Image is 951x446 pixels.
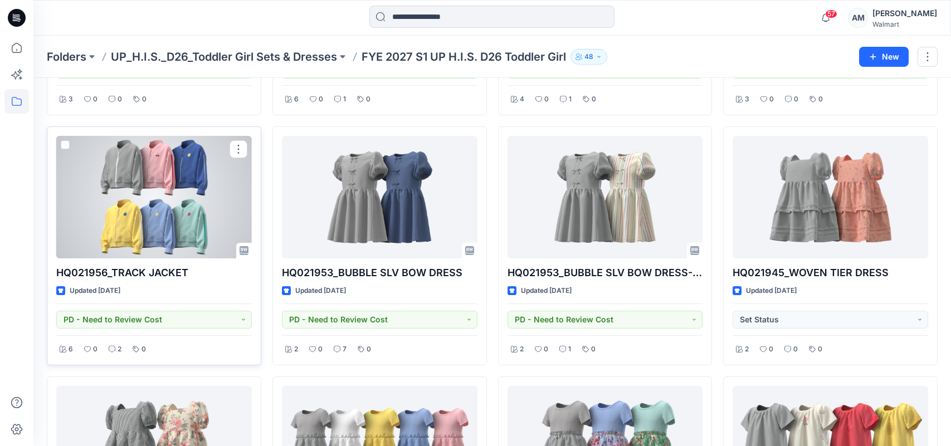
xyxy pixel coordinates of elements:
button: 48 [570,49,607,65]
p: Updated [DATE] [295,285,346,297]
p: 0 [769,94,774,105]
p: 2 [294,344,298,355]
p: Updated [DATE] [746,285,797,297]
p: HQ021953_BUBBLE SLV BOW DRESS-POPLIN [508,265,703,281]
a: Folders [47,49,86,65]
p: 0 [142,344,146,355]
p: 2 [520,344,524,355]
p: 3 [69,94,73,105]
p: FYE 2027 S1 UP H.I.S. D26 Toddler Girl [362,49,566,65]
p: 0 [367,344,371,355]
p: 0 [818,94,823,105]
p: 1 [343,94,346,105]
p: 0 [592,94,596,105]
span: 57 [825,9,837,18]
a: HQ021953_BUBBLE SLV BOW DRESS-POPLIN [508,136,703,258]
button: New [859,47,909,67]
p: 0 [142,94,147,105]
p: 0 [793,344,798,355]
a: UP_H.I.S._D26_Toddler Girl Sets & Dresses [111,49,337,65]
p: 0 [318,344,323,355]
p: 4 [520,94,524,105]
p: 0 [118,94,122,105]
p: 0 [93,94,97,105]
p: 0 [818,344,822,355]
a: HQ021953_BUBBLE SLV BOW DRESS [282,136,477,258]
a: HQ021956_TRACK JACKET [56,136,252,258]
p: 2 [745,344,749,355]
p: 0 [544,94,549,105]
p: 0 [794,94,798,105]
p: 1 [569,94,572,105]
p: 0 [366,94,370,105]
p: HQ021945_WOVEN TIER DRESS [733,265,928,281]
p: HQ021956_TRACK JACKET [56,265,252,281]
p: 2 [118,344,121,355]
p: 7 [343,344,347,355]
p: HQ021953_BUBBLE SLV BOW DRESS [282,265,477,281]
p: 6 [69,344,73,355]
p: 3 [745,94,749,105]
div: AM [848,8,868,28]
p: 0 [769,344,773,355]
p: 0 [319,94,323,105]
p: Updated [DATE] [70,285,120,297]
p: Updated [DATE] [521,285,572,297]
div: Walmart [872,20,937,28]
a: HQ021945_WOVEN TIER DRESS [733,136,928,258]
p: 6 [294,94,299,105]
p: 0 [93,344,97,355]
p: 48 [584,51,593,63]
p: 0 [591,344,596,355]
div: [PERSON_NAME] [872,7,937,20]
p: 0 [544,344,548,355]
p: 1 [568,344,571,355]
